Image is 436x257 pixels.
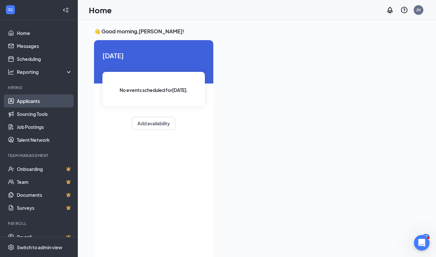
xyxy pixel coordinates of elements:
[17,162,72,175] a: OnboardingCrown
[17,230,72,243] a: PayrollCrown
[17,201,72,214] a: SurveysCrown
[132,117,175,130] button: Add availability
[120,86,188,94] span: No events scheduled for [DATE] .
[17,133,72,146] a: Talent Network
[17,27,72,39] a: Home
[8,221,71,226] div: Payroll
[7,6,14,13] svg: WorkstreamLogo
[94,28,420,35] h3: 👋 Good morning, [PERSON_NAME] !
[17,107,72,120] a: Sourcing Tools
[17,69,73,75] div: Reporting
[63,7,69,13] svg: Collapse
[17,120,72,133] a: Job Postings
[8,85,71,90] div: Hiring
[17,95,72,107] a: Applicants
[102,50,205,61] span: [DATE]
[422,234,430,240] div: 55
[400,6,408,14] svg: QuestionInfo
[89,5,112,16] h1: Home
[8,244,14,251] svg: Settings
[17,244,62,251] div: Switch to admin view
[8,69,14,75] svg: Analysis
[17,188,72,201] a: DocumentsCrown
[17,175,72,188] a: TeamCrown
[17,39,72,52] a: Messages
[386,6,394,14] svg: Notifications
[17,52,72,65] a: Scheduling
[416,7,421,13] div: JH
[8,153,71,158] div: Team Management
[414,235,430,251] iframe: Intercom live chat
